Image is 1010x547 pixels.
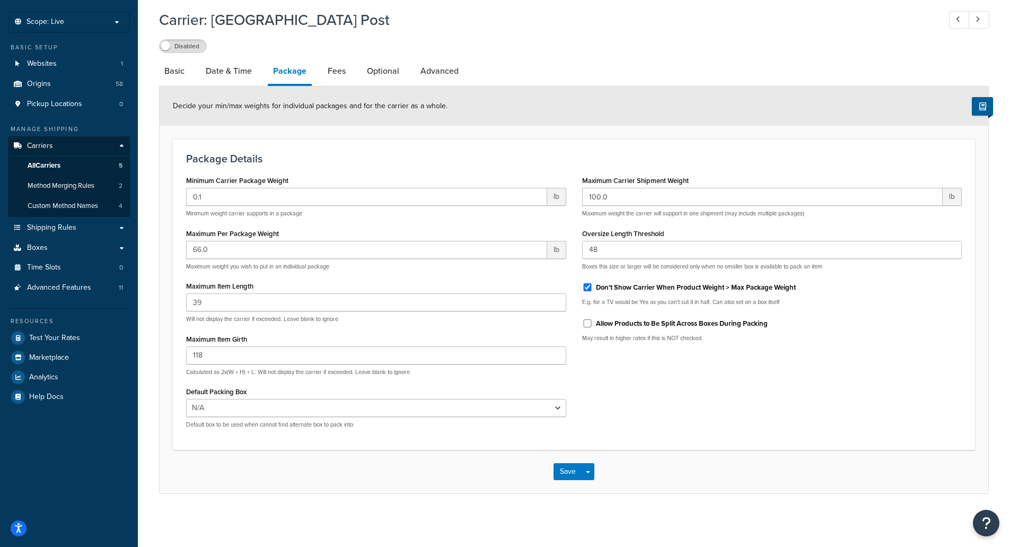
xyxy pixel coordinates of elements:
span: 0 [119,263,123,272]
label: Maximum Item Girth [186,335,247,343]
label: Allow Products to Be Split Across Boxes During Packing [596,319,768,328]
a: Pickup Locations0 [8,94,130,114]
p: Boxes this size or larger will be considered only when no smaller box is available to pack an item [582,263,962,271]
span: Time Slots [27,263,61,272]
div: Resources [8,317,130,326]
li: Carriers [8,136,130,217]
label: Maximum Item Length [186,282,253,290]
h1: Carrier: [GEOGRAPHIC_DATA] Post [159,10,929,30]
li: Method Merging Rules [8,176,130,196]
span: 1 [121,59,123,68]
a: Fees [322,58,351,84]
a: Optional [362,58,405,84]
div: Basic Setup [8,43,130,52]
a: Advanced Features11 [8,278,130,298]
a: Package [268,58,312,86]
label: Maximum Per Package Weight [186,230,279,238]
span: 58 [116,80,123,89]
span: Shipping Rules [27,223,76,232]
span: Analytics [29,373,58,382]
a: Method Merging Rules2 [8,176,130,196]
div: Manage Shipping [8,125,130,134]
p: Maximum weight the carrier will support in one shipment (may include multiple packages) [582,210,962,218]
span: Decide your min/max weights for individual packages and for the carrier as a whole. [173,100,447,111]
a: Origins58 [8,74,130,94]
li: Custom Method Names [8,196,130,216]
a: Next Record [969,11,989,29]
span: Pickup Locations [27,100,82,109]
a: Marketplace [8,348,130,367]
button: Open Resource Center [973,510,999,536]
span: Custom Method Names [28,202,98,211]
span: lb [547,188,566,206]
a: Boxes [8,238,130,258]
span: 4 [119,202,122,211]
span: Boxes [27,244,48,253]
a: Custom Method Names4 [8,196,130,216]
span: Marketplace [29,353,69,362]
span: Websites [27,59,57,68]
a: Test Your Rates [8,328,130,348]
p: Minimum weight carrier supports in a package [186,210,566,218]
span: 5 [119,161,122,170]
span: Carriers [27,142,53,151]
p: Default box to be used when cannot find alternate box to pack into [186,421,566,429]
h3: Package Details [186,153,962,164]
span: Origins [27,80,51,89]
span: Help Docs [29,393,64,402]
a: Basic [159,58,190,84]
a: Advanced [415,58,464,84]
label: Default Packing Box [186,388,247,396]
label: Disabled [160,40,206,53]
a: Analytics [8,368,130,387]
li: Pickup Locations [8,94,130,114]
span: Scope: Live [27,18,64,27]
li: Websites [8,54,130,74]
p: May result in higher rates if this is NOT checked [582,334,962,342]
p: Will not display the carrier if exceeded. Leave blank to ignore [186,315,566,323]
p: Maximum weight you wish to put in an individual package [186,263,566,271]
p: Calculated as 2x(W + H) + L. Will not display the carrier if exceeded. Leave blank to ignore [186,368,566,376]
a: Time Slots0 [8,258,130,277]
a: Websites1 [8,54,130,74]
label: Minimum Carrier Package Weight [186,177,288,185]
span: Method Merging Rules [28,181,94,190]
label: Don't Show Carrier When Product Weight > Max Package Weight [596,283,796,292]
a: Help Docs [8,387,130,406]
a: Shipping Rules [8,218,130,238]
label: Oversize Length Threshold [582,230,664,238]
span: lb [547,241,566,259]
span: lb [943,188,962,206]
span: 11 [119,283,123,292]
a: Date & Time [200,58,257,84]
li: Origins [8,74,130,94]
a: AllCarriers5 [8,156,130,176]
li: Advanced Features [8,278,130,298]
button: Save [554,463,582,480]
span: All Carriers [28,161,60,170]
span: 2 [119,181,122,190]
p: E.g. for a TV would be Yes as you can't cut it in half. Can also set on a box itself [582,298,962,306]
span: Advanced Features [27,283,91,292]
button: Show Help Docs [972,97,993,116]
label: Maximum Carrier Shipment Weight [582,177,689,185]
span: Test Your Rates [29,334,80,343]
a: Carriers [8,136,130,156]
span: 0 [119,100,123,109]
li: Time Slots [8,258,130,277]
a: Previous Record [949,11,970,29]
